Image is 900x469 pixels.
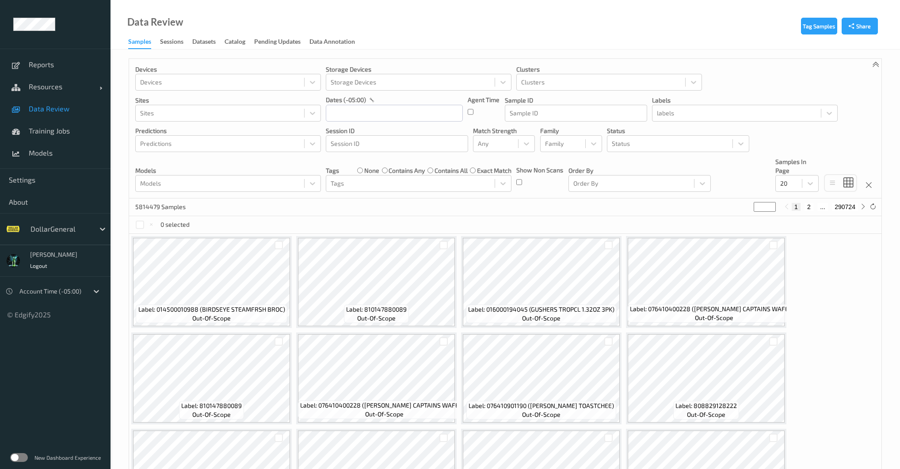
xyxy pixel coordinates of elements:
p: 0 selected [160,220,190,229]
a: Samples [128,36,160,49]
p: Tags [326,166,339,175]
button: 290724 [832,203,858,211]
div: Catalog [225,37,245,48]
p: Predictions [135,126,321,135]
button: ... [817,203,828,211]
p: Agent Time [468,95,500,104]
p: Family [540,126,602,135]
a: Pending Updates [254,36,309,48]
p: Show Non Scans [516,166,563,175]
span: Label: 076410901190 ([PERSON_NAME] TOASTCHEE) [469,401,614,410]
div: Data Review [127,18,183,27]
span: Label: 014500010988 (BIRDSEYE STEAMFRSH BROC) [138,305,285,314]
button: 1 [792,203,801,211]
button: 2 [805,203,813,211]
span: Label: 810147880089 [346,305,407,314]
p: Storage Devices [326,65,511,74]
span: Label: 810147880089 [181,401,242,410]
label: contains all [435,166,468,175]
a: Sessions [160,36,192,48]
label: exact match [477,166,511,175]
div: Datasets [192,37,216,48]
p: Sample ID [505,96,647,105]
p: Samples In Page [775,157,819,175]
p: Status [607,126,749,135]
div: Samples [128,37,151,49]
span: out-of-scope [192,410,231,419]
div: Data Annotation [309,37,355,48]
span: out-of-scope [192,314,231,323]
span: Label: 016000194045 (GUSHERS TROPCL 1.32OZ 3PK) [468,305,614,314]
span: out-of-scope [357,314,396,323]
p: Session ID [326,126,468,135]
p: Sites [135,96,321,105]
p: Order By [568,166,711,175]
a: Catalog [225,36,254,48]
label: contains any [389,166,425,175]
p: Clusters [516,65,702,74]
button: Share [842,18,878,34]
p: Models [135,166,321,175]
span: out-of-scope [365,410,404,419]
span: Label: 808829128222 [675,401,737,410]
p: dates (-05:00) [326,95,366,104]
div: Pending Updates [254,37,301,48]
p: 5814479 Samples [135,202,202,211]
p: Devices [135,65,321,74]
span: out-of-scope [687,410,725,419]
span: out-of-scope [695,313,733,322]
span: out-of-scope [522,314,561,323]
span: Label: 076410400228 ([PERSON_NAME] CAPTAINS WAFERS) [630,305,798,313]
div: Sessions [160,37,183,48]
label: none [364,166,379,175]
span: out-of-scope [522,410,561,419]
span: Label: 076410400228 ([PERSON_NAME] CAPTAINS WAFERS) [300,401,469,410]
button: Tag Samples [801,18,837,34]
p: Match Strength [473,126,535,135]
a: Datasets [192,36,225,48]
p: labels [652,96,838,105]
a: Data Annotation [309,36,364,48]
